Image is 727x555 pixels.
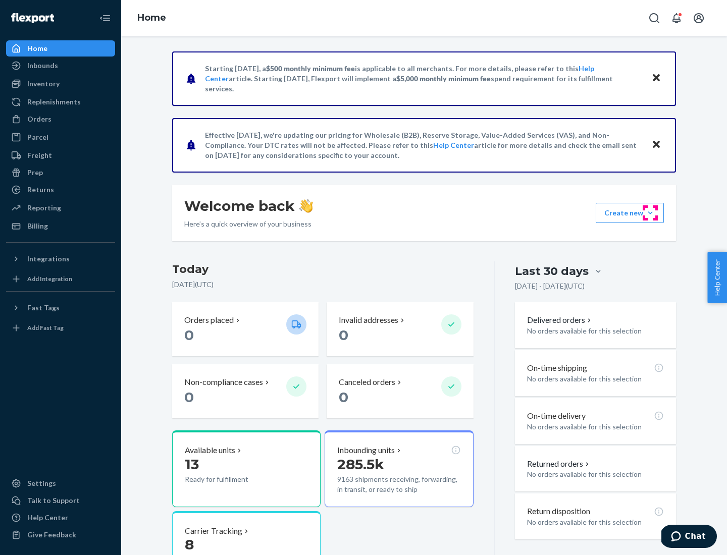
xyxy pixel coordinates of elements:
p: [DATE] ( UTC ) [172,280,474,290]
button: Help Center [707,252,727,303]
p: Available units [185,445,235,456]
div: Replenishments [27,97,81,107]
p: Canceled orders [339,376,395,388]
p: No orders available for this selection [527,422,664,432]
div: Give Feedback [27,530,76,540]
button: Returned orders [527,458,591,470]
p: Effective [DATE], we're updating our pricing for Wholesale (B2B), Reserve Storage, Value-Added Se... [205,130,642,160]
h1: Welcome back [184,197,313,215]
span: 0 [184,388,194,406]
a: Orders [6,111,115,127]
div: Orders [27,114,51,124]
a: Home [137,12,166,23]
a: Help Center [433,141,474,149]
div: Reporting [27,203,61,213]
h3: Today [172,261,474,277]
p: On-time delivery [527,410,586,422]
p: Orders placed [184,314,234,326]
a: Returns [6,182,115,198]
span: 0 [339,388,348,406]
button: Open notifications [666,8,687,28]
span: 0 [184,326,194,344]
a: Billing [6,218,115,234]
p: Starting [DATE], a is applicable to all merchants. For more details, please refer to this article... [205,64,642,94]
button: Give Feedback [6,527,115,543]
button: Open account menu [689,8,709,28]
button: Open Search Box [644,8,664,28]
p: 9163 shipments receiving, forwarding, in transit, or ready to ship [337,474,460,494]
a: Inventory [6,76,115,92]
a: Home [6,40,115,57]
button: Close [650,71,663,86]
button: Close Navigation [95,8,115,28]
a: Add Fast Tag [6,320,115,336]
p: [DATE] - [DATE] ( UTC ) [515,281,585,291]
div: Settings [27,478,56,488]
button: Delivered orders [527,314,593,326]
iframe: Opens a widget where you can chat to one of our agents [661,525,717,550]
button: Canceled orders 0 [327,364,473,418]
span: 285.5k [337,456,384,473]
img: Flexport logo [11,13,54,23]
div: Help Center [27,513,68,523]
p: Ready for fulfillment [185,474,278,484]
div: Parcel [27,132,48,142]
button: Non-compliance cases 0 [172,364,319,418]
div: Prep [27,168,43,178]
button: Invalid addresses 0 [327,302,473,356]
span: 0 [339,326,348,344]
div: Add Integration [27,274,72,283]
div: Billing [27,221,48,231]
button: Close [650,138,663,152]
p: No orders available for this selection [527,374,664,384]
a: Reporting [6,200,115,216]
p: Return disposition [527,506,590,517]
p: Carrier Tracking [185,525,242,537]
div: Freight [27,150,52,160]
p: On-time shipping [527,362,587,374]
p: Non-compliance cases [184,376,263,388]
div: Integrations [27,254,70,264]
ol: breadcrumbs [129,4,174,33]
span: $500 monthly minimum fee [266,64,355,73]
a: Freight [6,147,115,163]
a: Inbounds [6,58,115,74]
a: Add Integration [6,271,115,287]
button: Orders placed 0 [172,302,319,356]
button: Create new [596,203,664,223]
button: Inbounding units285.5k9163 shipments receiving, forwarding, in transit, or ready to ship [325,430,473,507]
a: Replenishments [6,94,115,110]
p: No orders available for this selection [527,517,664,527]
div: Fast Tags [27,303,60,313]
div: Talk to Support [27,495,80,506]
a: Settings [6,475,115,491]
div: Inventory [27,79,60,89]
button: Fast Tags [6,300,115,316]
button: Integrations [6,251,115,267]
div: Last 30 days [515,263,589,279]
a: Prep [6,164,115,181]
a: Parcel [6,129,115,145]
span: 13 [185,456,199,473]
p: No orders available for this selection [527,326,664,336]
div: Home [27,43,47,53]
div: Inbounds [27,61,58,71]
div: Add Fast Tag [27,323,64,332]
button: Talk to Support [6,492,115,509]
span: $5,000 monthly minimum fee [396,74,491,83]
p: Inbounding units [337,445,395,456]
div: Returns [27,185,54,195]
p: No orders available for this selection [527,469,664,479]
img: hand-wave emoji [299,199,313,213]
p: Here’s a quick overview of your business [184,219,313,229]
span: 8 [185,536,194,553]
button: Available units13Ready for fulfillment [172,430,321,507]
a: Help Center [6,510,115,526]
p: Invalid addresses [339,314,398,326]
